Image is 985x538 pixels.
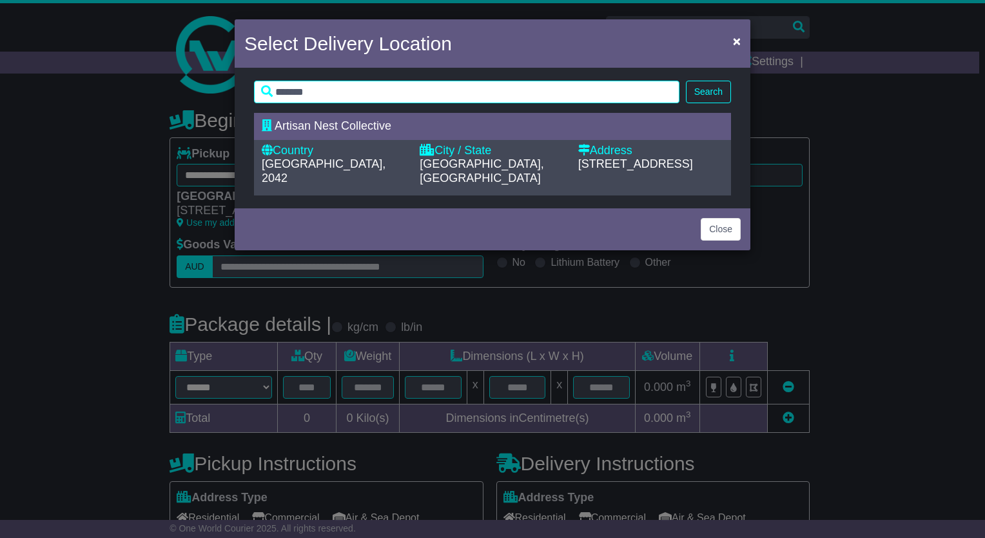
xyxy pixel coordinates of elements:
span: [STREET_ADDRESS] [578,157,693,170]
button: Close [727,28,747,54]
div: Address [578,144,723,158]
span: [GEOGRAPHIC_DATA], [GEOGRAPHIC_DATA] [420,157,543,184]
span: [GEOGRAPHIC_DATA], 2042 [262,157,385,184]
span: Artisan Nest Collective [275,119,391,132]
div: Country [262,144,407,158]
h4: Select Delivery Location [244,29,452,58]
button: Search [686,81,731,103]
span: × [733,34,741,48]
button: Close [701,218,741,241]
div: City / State [420,144,565,158]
